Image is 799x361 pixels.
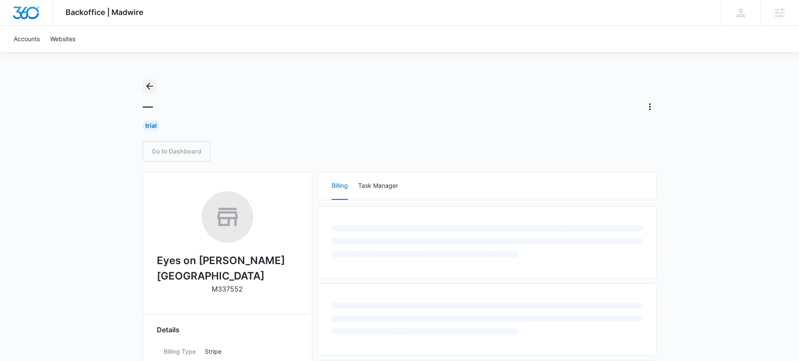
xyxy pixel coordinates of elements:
button: Actions [643,100,657,114]
a: Websites [45,26,81,52]
dt: Billing Type [164,347,198,356]
button: Back [143,79,156,93]
span: Backoffice | Madwire [66,8,144,17]
span: Details [157,325,180,335]
p: Stripe [205,347,291,356]
h2: Eyes on [PERSON_NAME][GEOGRAPHIC_DATA] [157,253,298,284]
div: Trial [143,120,159,131]
a: Accounts [9,26,45,52]
h1: — [143,100,153,113]
button: Task Manager [358,172,398,200]
button: Billing [332,172,348,200]
a: Go to Dashboard [143,141,210,162]
p: M337552 [212,284,243,294]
